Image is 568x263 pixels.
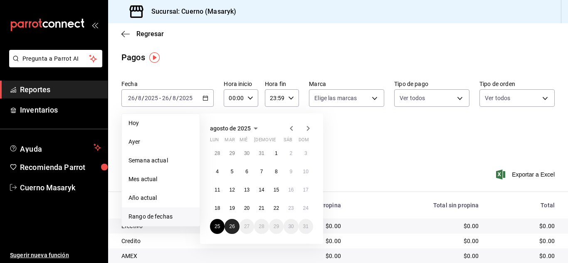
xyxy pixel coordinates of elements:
abbr: martes [225,137,235,146]
abbr: 4 de agosto de 2025 [216,169,219,175]
input: ---- [179,95,193,101]
abbr: 25 de agosto de 2025 [215,224,220,229]
button: 9 de agosto de 2025 [284,164,298,179]
span: Ver todos [400,94,425,102]
abbr: 31 de julio de 2025 [259,150,264,156]
abbr: 15 de agosto de 2025 [274,187,279,193]
abbr: domingo [299,137,309,146]
button: 30 de agosto de 2025 [284,219,298,234]
abbr: 9 de agosto de 2025 [289,169,292,175]
button: 31 de julio de 2025 [254,146,269,161]
abbr: 28 de julio de 2025 [215,150,220,156]
button: 28 de julio de 2025 [210,146,225,161]
span: Mes actual [128,175,193,184]
abbr: 17 de agosto de 2025 [303,187,309,193]
span: / [142,95,144,101]
button: Exportar a Excel [498,170,555,179]
abbr: 24 de agosto de 2025 [303,205,309,211]
span: Reportes [20,84,101,95]
span: / [169,95,172,101]
button: 26 de agosto de 2025 [225,219,239,234]
button: 3 de agosto de 2025 [299,146,313,161]
button: Regresar [121,30,164,38]
div: Credito [121,237,260,245]
span: Pregunta a Parrot AI [22,54,89,63]
button: 7 de agosto de 2025 [254,164,269,179]
button: 8 de agosto de 2025 [269,164,284,179]
span: Semana actual [128,156,193,165]
button: 25 de agosto de 2025 [210,219,225,234]
abbr: 12 de agosto de 2025 [229,187,235,193]
abbr: 30 de julio de 2025 [244,150,249,156]
span: Rango de fechas [128,212,193,221]
button: 15 de agosto de 2025 [269,182,284,197]
abbr: 31 de agosto de 2025 [303,224,309,229]
div: Total [492,202,555,209]
h3: Sucursal: Cuerno (Masaryk) [145,7,236,17]
button: 10 de agosto de 2025 [299,164,313,179]
img: Tooltip marker [149,52,160,63]
button: agosto de 2025 [210,123,261,133]
button: 29 de julio de 2025 [225,146,239,161]
button: open_drawer_menu [91,22,98,28]
label: Marca [309,81,384,87]
span: / [135,95,138,101]
label: Hora fin [265,81,299,87]
abbr: 19 de agosto de 2025 [229,205,235,211]
abbr: viernes [269,137,276,146]
button: 24 de agosto de 2025 [299,201,313,216]
abbr: 26 de agosto de 2025 [229,224,235,229]
button: 27 de agosto de 2025 [240,219,254,234]
abbr: 6 de agosto de 2025 [245,169,248,175]
a: Pregunta a Parrot AI [6,60,102,69]
span: Ayuda [20,143,90,152]
span: Ayer [128,138,193,146]
button: 16 de agosto de 2025 [284,182,298,197]
span: Ver todos [485,94,510,102]
abbr: 2 de agosto de 2025 [289,150,292,156]
input: -- [162,95,169,101]
button: 20 de agosto de 2025 [240,201,254,216]
div: $0.00 [492,222,555,230]
span: - [159,95,161,101]
button: 13 de agosto de 2025 [240,182,254,197]
div: Total sin propina [354,202,479,209]
div: Pagos [121,51,145,64]
button: 17 de agosto de 2025 [299,182,313,197]
abbr: 13 de agosto de 2025 [244,187,249,193]
abbr: 14 de agosto de 2025 [259,187,264,193]
input: ---- [144,95,158,101]
abbr: 11 de agosto de 2025 [215,187,220,193]
label: Fecha [121,81,214,87]
button: 14 de agosto de 2025 [254,182,269,197]
button: 19 de agosto de 2025 [225,201,239,216]
button: 12 de agosto de 2025 [225,182,239,197]
label: Hora inicio [224,81,258,87]
span: Recomienda Parrot [20,162,101,173]
abbr: 27 de agosto de 2025 [244,224,249,229]
abbr: 5 de agosto de 2025 [231,169,234,175]
abbr: 28 de agosto de 2025 [259,224,264,229]
input: -- [172,95,176,101]
span: Regresar [136,30,164,38]
div: $0.00 [492,237,555,245]
abbr: 30 de agosto de 2025 [288,224,294,229]
span: Inventarios [20,104,101,116]
abbr: 18 de agosto de 2025 [215,205,220,211]
button: Pregunta a Parrot AI [9,50,102,67]
div: $0.00 [273,252,341,260]
span: Elige las marcas [314,94,357,102]
button: 18 de agosto de 2025 [210,201,225,216]
abbr: 23 de agosto de 2025 [288,205,294,211]
span: agosto de 2025 [210,125,251,132]
abbr: 29 de julio de 2025 [229,150,235,156]
abbr: sábado [284,137,292,146]
label: Tipo de pago [394,81,469,87]
div: $0.00 [492,252,555,260]
button: 28 de agosto de 2025 [254,219,269,234]
button: 4 de agosto de 2025 [210,164,225,179]
input: -- [138,95,142,101]
div: $0.00 [354,252,479,260]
